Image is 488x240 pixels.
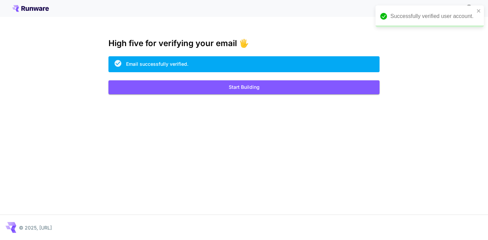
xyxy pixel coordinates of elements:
[108,39,380,48] h3: High five for verifying your email 🖐️
[476,8,481,14] button: close
[108,80,380,94] button: Start Building
[19,224,52,231] p: © 2025, [URL]
[390,12,474,20] div: Successfully verified user account.
[462,1,476,15] button: In order to qualify for free credit, you need to sign up with a business email address and click ...
[126,60,188,67] div: Email successfully verified.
